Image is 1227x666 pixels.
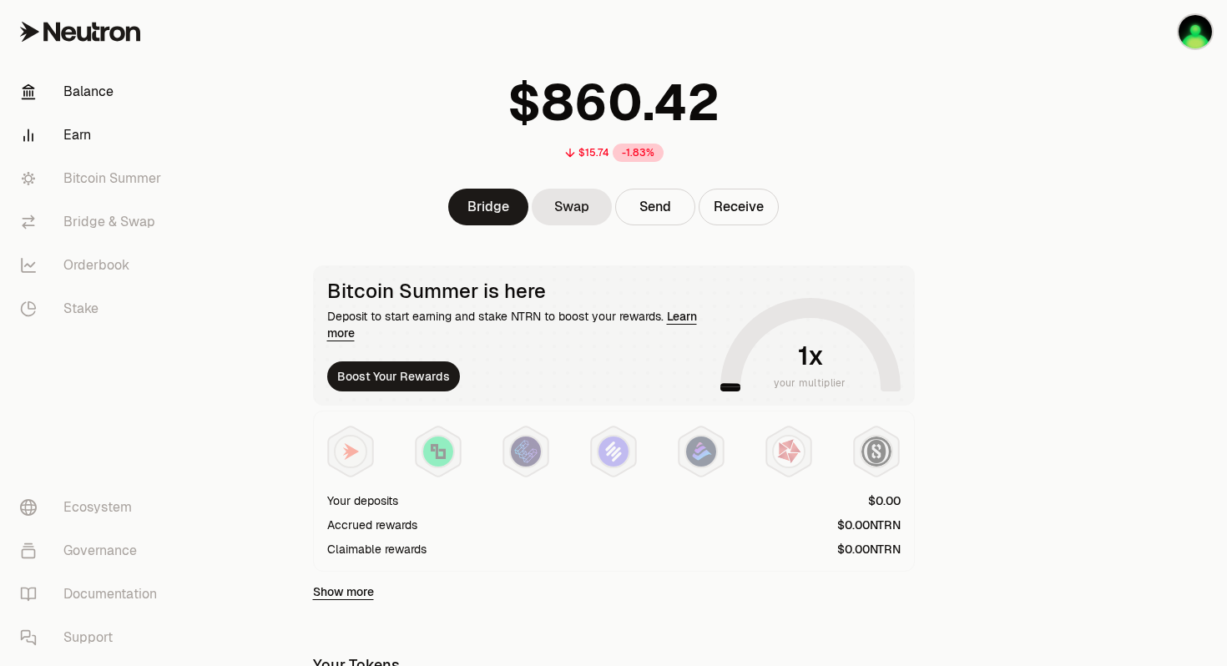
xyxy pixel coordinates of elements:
[7,70,180,114] a: Balance
[686,436,716,467] img: Bedrock Diamonds
[327,517,417,533] div: Accrued rewards
[7,486,180,529] a: Ecosystem
[327,541,427,558] div: Claimable rewards
[7,573,180,616] a: Documentation
[423,436,453,467] img: Lombard Lux
[774,436,804,467] img: Mars Fragments
[7,114,180,157] a: Earn
[327,492,398,509] div: Your deposits
[336,436,366,467] img: NTRN
[7,200,180,244] a: Bridge & Swap
[7,157,180,200] a: Bitcoin Summer
[327,361,460,391] button: Boost Your Rewards
[615,189,695,225] button: Send
[774,375,846,391] span: your multiplier
[699,189,779,225] button: Receive
[327,280,714,303] div: Bitcoin Summer is here
[578,146,609,159] div: $15.74
[7,529,180,573] a: Governance
[598,436,629,467] img: Solv Points
[7,244,180,287] a: Orderbook
[532,189,612,225] a: Swap
[7,287,180,330] a: Stake
[327,308,714,341] div: Deposit to start earning and stake NTRN to boost your rewards.
[861,436,891,467] img: Structured Points
[1179,15,1212,48] img: orange ledger lille
[7,616,180,659] a: Support
[613,144,664,162] div: -1.83%
[313,583,374,600] a: Show more
[511,436,541,467] img: EtherFi Points
[448,189,528,225] a: Bridge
